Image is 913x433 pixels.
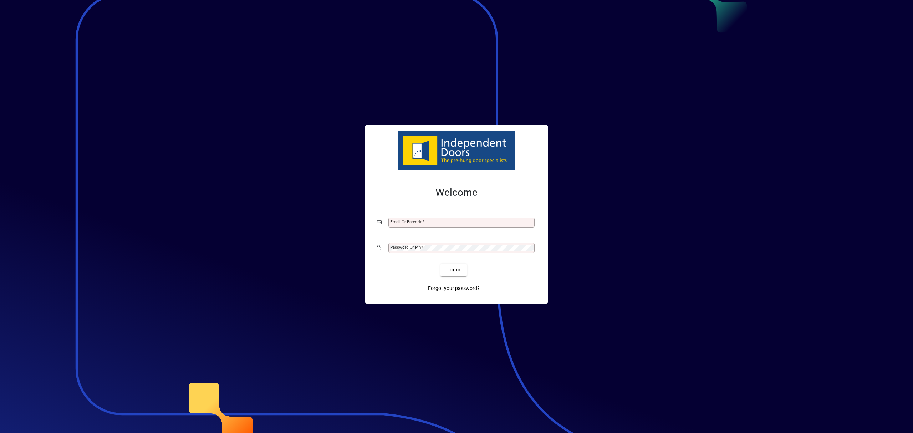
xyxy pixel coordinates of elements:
a: Forgot your password? [425,282,483,295]
button: Login [440,264,466,276]
span: Forgot your password? [428,285,480,292]
span: Login [446,266,461,274]
mat-label: Password or Pin [390,245,421,250]
mat-label: Email or Barcode [390,219,422,224]
h2: Welcome [377,187,536,199]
